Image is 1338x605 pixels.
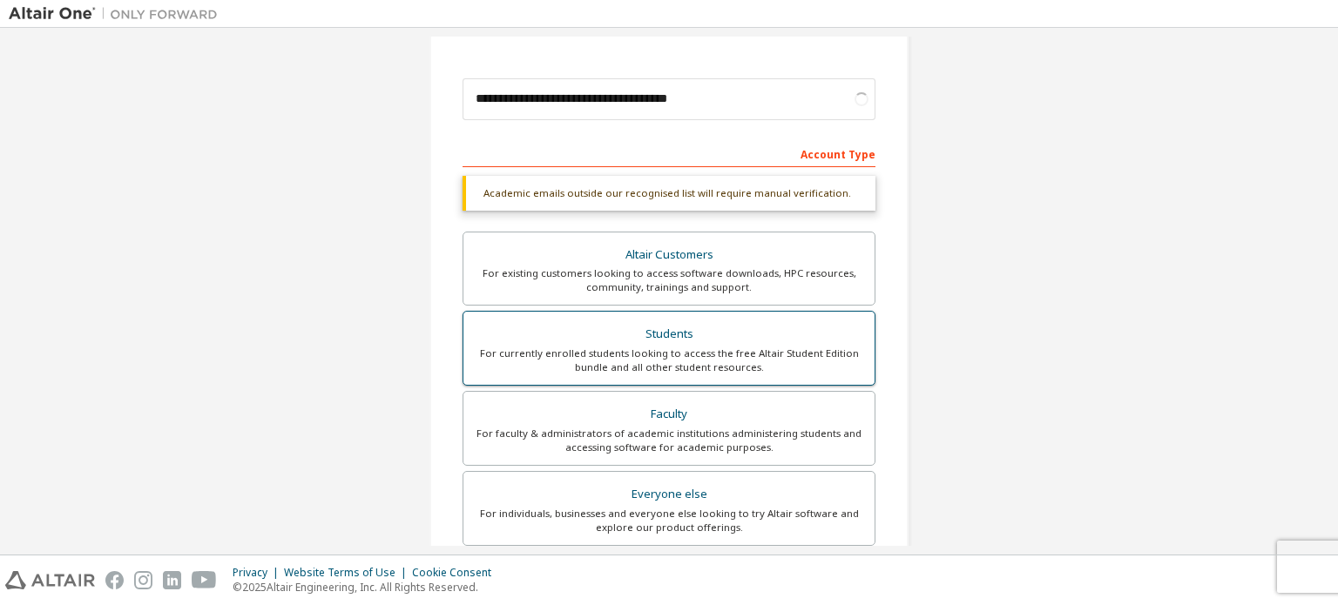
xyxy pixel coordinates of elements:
div: Website Terms of Use [284,566,412,580]
img: linkedin.svg [163,571,181,589]
p: © 2025 Altair Engineering, Inc. All Rights Reserved. [233,580,502,595]
div: Faculty [474,402,864,427]
div: Students [474,322,864,346]
div: For existing customers looking to access software downloads, HPC resources, community, trainings ... [474,266,864,294]
div: Account Type [463,139,875,167]
div: For individuals, businesses and everyone else looking to try Altair software and explore our prod... [474,507,864,534]
img: instagram.svg [134,571,152,589]
div: Privacy [233,566,284,580]
div: Altair Customers [474,243,864,267]
div: For currently enrolled students looking to access the free Altair Student Edition bundle and all ... [474,346,864,374]
img: altair_logo.svg [5,571,95,589]
img: facebook.svg [105,571,124,589]
div: Everyone else [474,482,864,507]
div: For faculty & administrators of academic institutions administering students and accessing softwa... [474,427,864,454]
img: Altair One [9,5,226,23]
div: Cookie Consent [412,566,502,580]
div: Academic emails outside our recognised list will require manual verification. [463,176,875,211]
img: youtube.svg [192,571,217,589]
